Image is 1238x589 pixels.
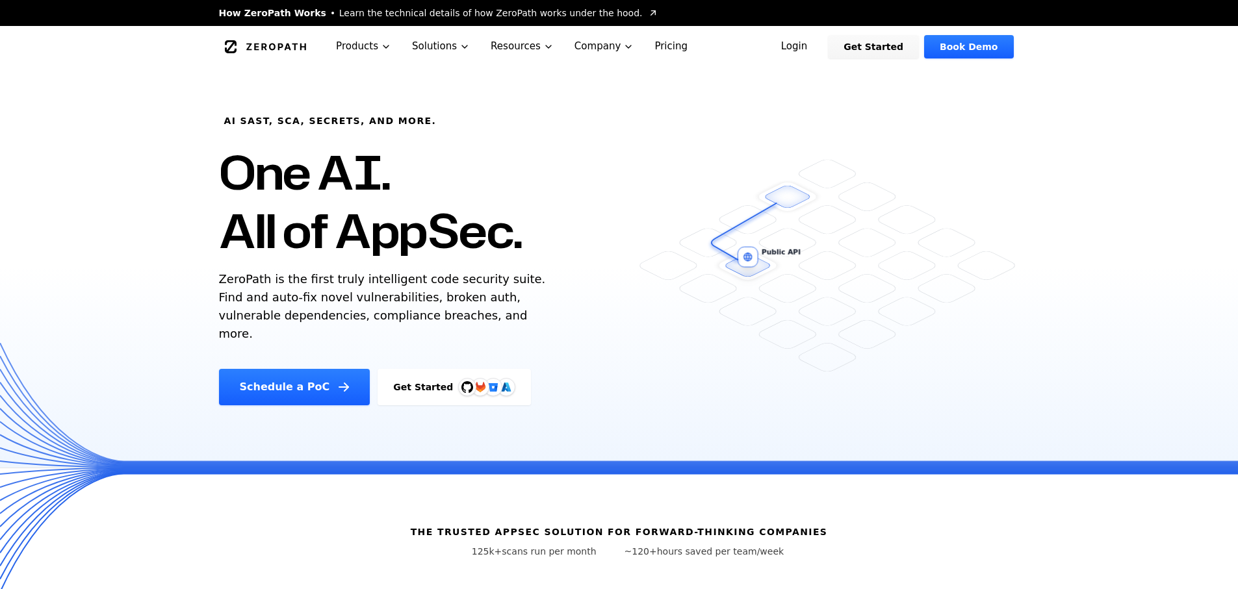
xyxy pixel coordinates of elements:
button: Products [326,26,402,67]
a: Login [766,35,823,58]
button: Company [564,26,645,67]
a: Get Started [828,35,919,58]
p: scans run per month [454,545,614,558]
a: Pricing [644,26,698,67]
a: How ZeroPath WorksLearn the technical details of how ZeroPath works under the hood. [219,6,658,19]
a: Schedule a PoC [219,369,370,405]
span: How ZeroPath Works [219,6,326,19]
svg: Bitbucket [486,380,500,394]
p: hours saved per team/week [625,545,784,558]
img: Azure [501,382,511,392]
h6: AI SAST, SCA, Secrets, and more. [224,114,437,127]
span: 125k+ [472,546,502,557]
span: Learn the technical details of how ZeroPath works under the hood. [339,6,643,19]
p: ZeroPath is the first truly intelligent code security suite. Find and auto-fix novel vulnerabilit... [219,270,552,343]
img: GitLab [467,374,493,400]
button: Solutions [402,26,480,67]
img: GitHub [461,381,473,393]
button: Resources [480,26,564,67]
span: ~120+ [625,546,657,557]
a: Get StartedGitHubGitLabAzure [378,369,531,405]
h1: One AI. All of AppSec. [219,143,522,260]
nav: Global [203,26,1035,67]
h6: The Trusted AppSec solution for forward-thinking companies [411,525,828,538]
a: Book Demo [924,35,1013,58]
